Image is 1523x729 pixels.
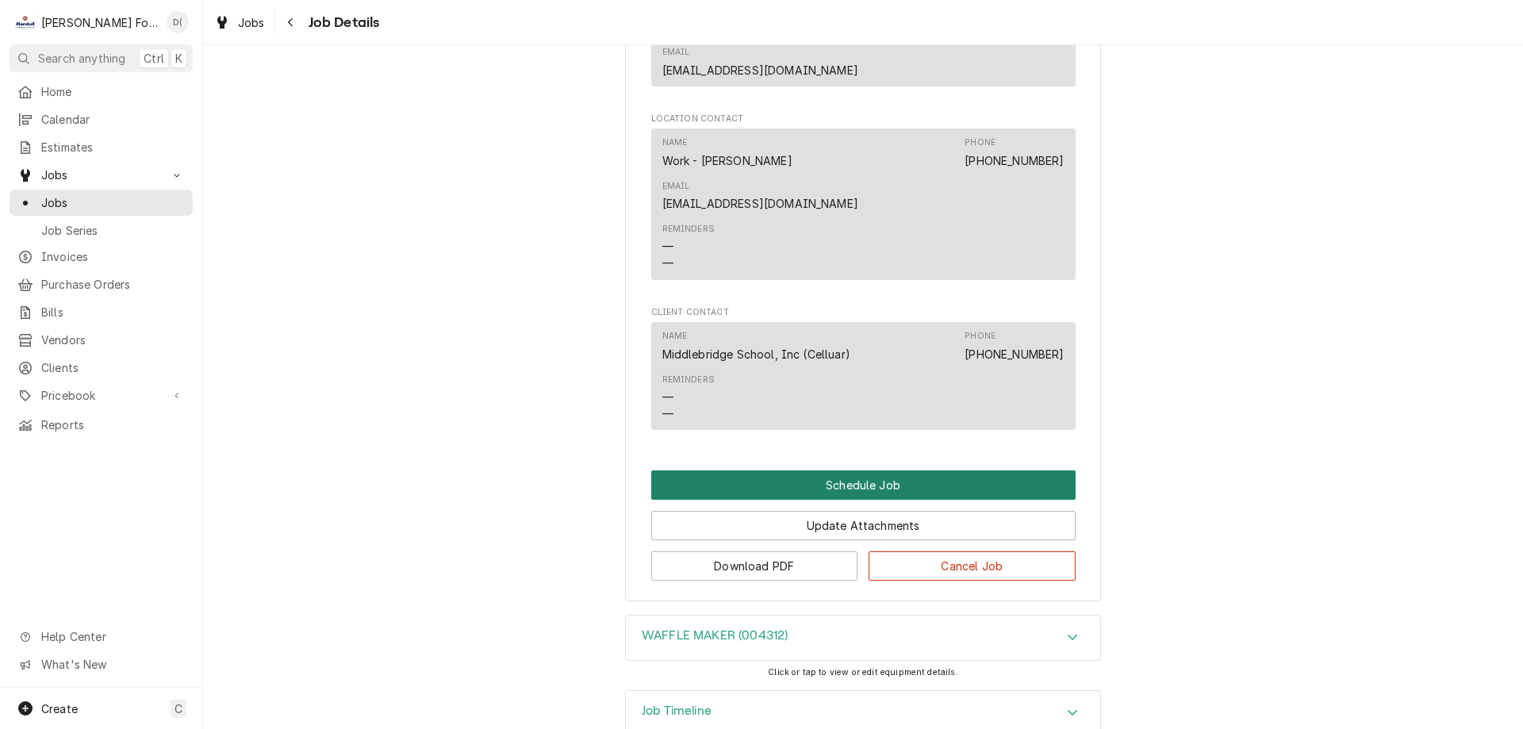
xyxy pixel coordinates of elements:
[10,162,193,188] a: Go to Jobs
[651,500,1076,540] div: Button Group Row
[768,667,958,677] span: Click or tap to view or edit equipment details.
[662,180,690,193] div: Email
[167,11,189,33] div: Derek Testa (81)'s Avatar
[651,322,1076,431] div: Contact
[41,628,183,645] span: Help Center
[278,10,304,35] button: Navigate back
[651,129,1076,280] div: Contact
[662,63,858,77] a: [EMAIL_ADDRESS][DOMAIN_NAME]
[662,405,673,422] div: —
[651,306,1076,437] div: Client Contact
[869,551,1076,581] button: Cancel Job
[651,470,1076,500] button: Schedule Job
[41,656,183,673] span: What's New
[651,129,1076,287] div: Location Contact List
[662,238,673,255] div: —
[41,167,161,183] span: Jobs
[662,374,715,386] div: Reminders
[41,332,185,348] span: Vendors
[662,152,792,169] div: Work - [PERSON_NAME]
[662,197,858,210] a: [EMAIL_ADDRESS][DOMAIN_NAME]
[642,704,712,719] h3: Job Timeline
[175,50,182,67] span: K
[662,255,673,271] div: —
[965,347,1064,361] a: [PHONE_NUMBER]
[10,79,193,105] a: Home
[10,327,193,353] a: Vendors
[10,651,193,677] a: Go to What's New
[41,387,161,404] span: Pricebook
[38,50,125,67] span: Search anything
[651,306,1076,319] span: Client Contact
[10,106,193,132] a: Calendar
[238,14,265,31] span: Jobs
[41,304,185,320] span: Bills
[651,540,1076,581] div: Button Group Row
[651,113,1076,125] span: Location Contact
[662,389,673,405] div: —
[651,551,858,581] button: Download PDF
[10,355,193,381] a: Clients
[41,359,185,376] span: Clients
[41,111,185,128] span: Calendar
[662,136,792,168] div: Name
[41,139,185,155] span: Estimates
[175,700,182,717] span: C
[642,628,788,643] h3: WAFFLE MAKER (004312)
[965,136,996,149] div: Phone
[41,248,185,265] span: Invoices
[167,11,189,33] div: D(
[662,46,858,78] div: Email
[662,46,690,59] div: Email
[208,10,271,36] a: Jobs
[662,136,688,149] div: Name
[662,330,850,362] div: Name
[10,623,193,650] a: Go to Help Center
[965,330,996,343] div: Phone
[41,702,78,716] span: Create
[10,134,193,160] a: Estimates
[651,113,1076,286] div: Location Contact
[625,615,1101,661] div: WAFFLE MAKER (004312)
[41,83,185,100] span: Home
[965,330,1064,362] div: Phone
[14,11,36,33] div: M
[651,322,1076,438] div: Client Contact List
[10,190,193,216] a: Jobs
[144,50,164,67] span: Ctrl
[662,223,715,236] div: Reminders
[662,223,715,271] div: Reminders
[651,470,1076,581] div: Button Group
[10,271,193,297] a: Purchase Orders
[965,136,1064,168] div: Phone
[662,180,858,212] div: Email
[14,11,36,33] div: Marshall Food Equipment Service's Avatar
[10,299,193,325] a: Bills
[662,346,850,363] div: Middlebridge School, Inc (Celluar)
[10,382,193,409] a: Go to Pricebook
[41,222,185,239] span: Job Series
[626,616,1100,660] button: Accordion Details Expand Trigger
[10,412,193,438] a: Reports
[662,330,688,343] div: Name
[651,511,1076,540] button: Update Attachments
[41,416,185,433] span: Reports
[10,217,193,244] a: Job Series
[304,12,380,33] span: Job Details
[41,194,185,211] span: Jobs
[651,470,1076,500] div: Button Group Row
[662,374,715,422] div: Reminders
[10,244,193,270] a: Invoices
[41,276,185,293] span: Purchase Orders
[626,616,1100,660] div: Accordion Header
[965,154,1064,167] a: [PHONE_NUMBER]
[41,14,158,31] div: [PERSON_NAME] Food Equipment Service
[10,44,193,72] button: Search anythingCtrlK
